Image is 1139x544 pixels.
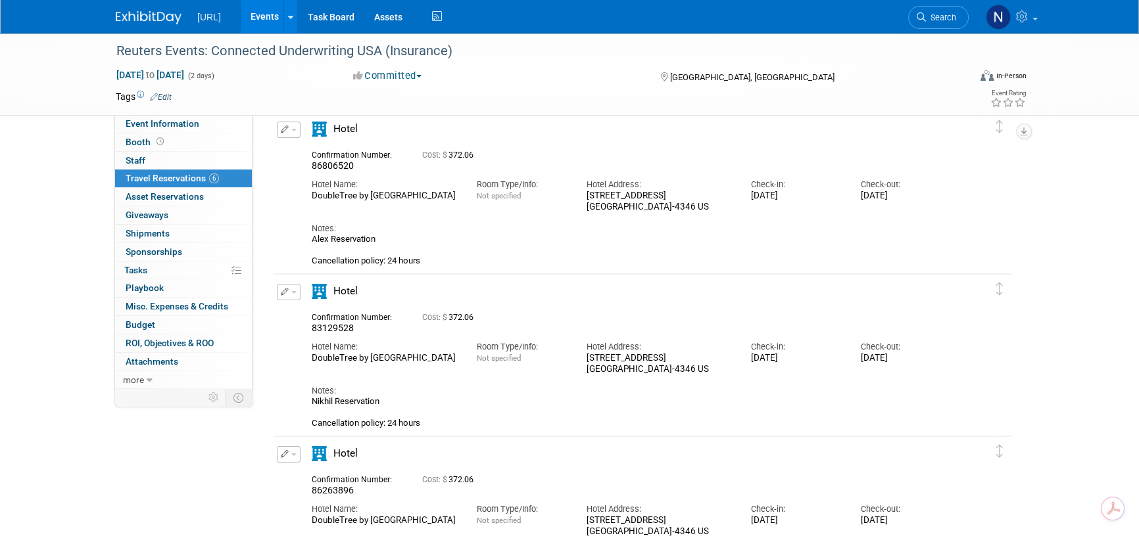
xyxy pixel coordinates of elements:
div: [DATE] [751,515,841,526]
a: Travel Reservations6 [115,170,252,187]
a: Giveaways [115,206,252,224]
span: Not specified [476,191,520,200]
a: Edit [150,93,172,102]
span: Budget [126,319,155,330]
div: [DATE] [751,353,841,364]
div: Hotel Name: [312,341,456,353]
div: In-Person [996,71,1027,81]
div: Room Type/Info: [476,503,566,515]
span: more [123,374,144,385]
img: Noah Paaymans [986,5,1011,30]
div: Hotel Address: [586,503,731,515]
span: Shipments [126,228,170,238]
div: [DATE] [861,191,951,202]
div: [STREET_ADDRESS] [GEOGRAPHIC_DATA]-4346 US [586,191,731,213]
div: Event Rating [990,90,1026,97]
div: Check-in: [751,179,841,191]
span: 86263896 [312,485,354,495]
div: Hotel Address: [586,341,731,353]
div: Check-in: [751,503,841,515]
span: Cost: $ [422,475,448,484]
div: Room Type/Info: [476,179,566,191]
i: Click and drag to move item [996,283,1003,296]
div: [STREET_ADDRESS] [GEOGRAPHIC_DATA]-4346 US [586,515,731,537]
a: Search [908,6,969,29]
a: more [115,371,252,389]
div: Check-in: [751,341,841,353]
i: Click and drag to move item [996,120,1003,133]
div: Reuters Events: Connected Underwriting USA (Insurance) [112,39,949,63]
td: Toggle Event Tabs [226,389,253,406]
span: Not specified [476,353,520,363]
span: 372.06 [422,313,479,322]
button: Committed [349,69,427,83]
div: [STREET_ADDRESS] [GEOGRAPHIC_DATA]-4346 US [586,353,731,375]
span: Travel Reservations [126,173,219,183]
a: Playbook [115,279,252,297]
img: Format-Inperson.png [981,70,994,81]
td: Personalize Event Tab Strip [203,389,226,406]
div: DoubleTree by [GEOGRAPHIC_DATA] [312,515,456,526]
span: [URL] [197,12,221,22]
div: [DATE] [861,353,951,364]
td: Tags [116,90,172,103]
div: Check-out: [861,503,951,515]
a: Attachments [115,353,252,371]
span: Asset Reservations [126,191,204,202]
div: Check-out: [861,179,951,191]
img: ExhibitDay [116,11,182,24]
div: Nikhil Reservation Cancellation policy: 24 hours [312,396,951,428]
span: 6 [209,173,219,183]
span: Playbook [126,283,164,293]
div: Check-out: [861,341,951,353]
i: Click and drag to move item [996,445,1003,458]
span: Hotel [333,285,358,297]
span: Cost: $ [422,150,448,160]
span: Search [926,12,956,22]
div: Hotel Name: [312,503,456,515]
div: Hotel Address: [586,179,731,191]
span: Sponsorships [126,246,182,257]
span: Hotel [333,447,358,459]
span: 372.06 [422,150,479,160]
span: 372.06 [422,475,479,484]
a: Budget [115,316,252,334]
span: Cost: $ [422,313,448,322]
span: 86806520 [312,160,354,171]
i: Hotel [312,122,327,137]
div: [DATE] [861,515,951,526]
a: Misc. Expenses & Credits [115,298,252,315]
span: 83129528 [312,323,354,333]
span: Tasks [124,265,147,275]
span: Giveaways [126,210,168,220]
a: Tasks [115,261,252,279]
span: [DATE] [DATE] [116,69,185,81]
span: to [144,70,157,80]
span: Not specified [476,516,520,525]
a: Asset Reservations [115,188,252,206]
span: Attachments [126,356,178,367]
div: Confirmation Number: [312,471,402,485]
span: Misc. Expenses & Credits [126,301,228,311]
a: ROI, Objectives & ROO [115,334,252,352]
div: Event Format [891,68,1027,88]
a: Event Information [115,115,252,133]
div: DoubleTree by [GEOGRAPHIC_DATA] [312,191,456,202]
div: Notes: [312,223,951,235]
a: Shipments [115,225,252,242]
span: ROI, Objectives & ROO [126,338,214,348]
span: Hotel [333,123,358,135]
a: Booth [115,133,252,151]
i: Hotel [312,446,327,461]
div: DoubleTree by [GEOGRAPHIC_DATA] [312,353,456,364]
span: Staff [126,155,145,166]
div: [DATE] [751,191,841,202]
i: Hotel [312,284,327,299]
a: Staff [115,152,252,170]
span: Booth [126,137,166,147]
span: [GEOGRAPHIC_DATA], [GEOGRAPHIC_DATA] [669,72,834,82]
a: Sponsorships [115,243,252,261]
div: Alex Reservation Cancellation policy: 24 hours [312,234,951,266]
span: (2 days) [187,72,214,80]
div: Hotel Name: [312,179,456,191]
